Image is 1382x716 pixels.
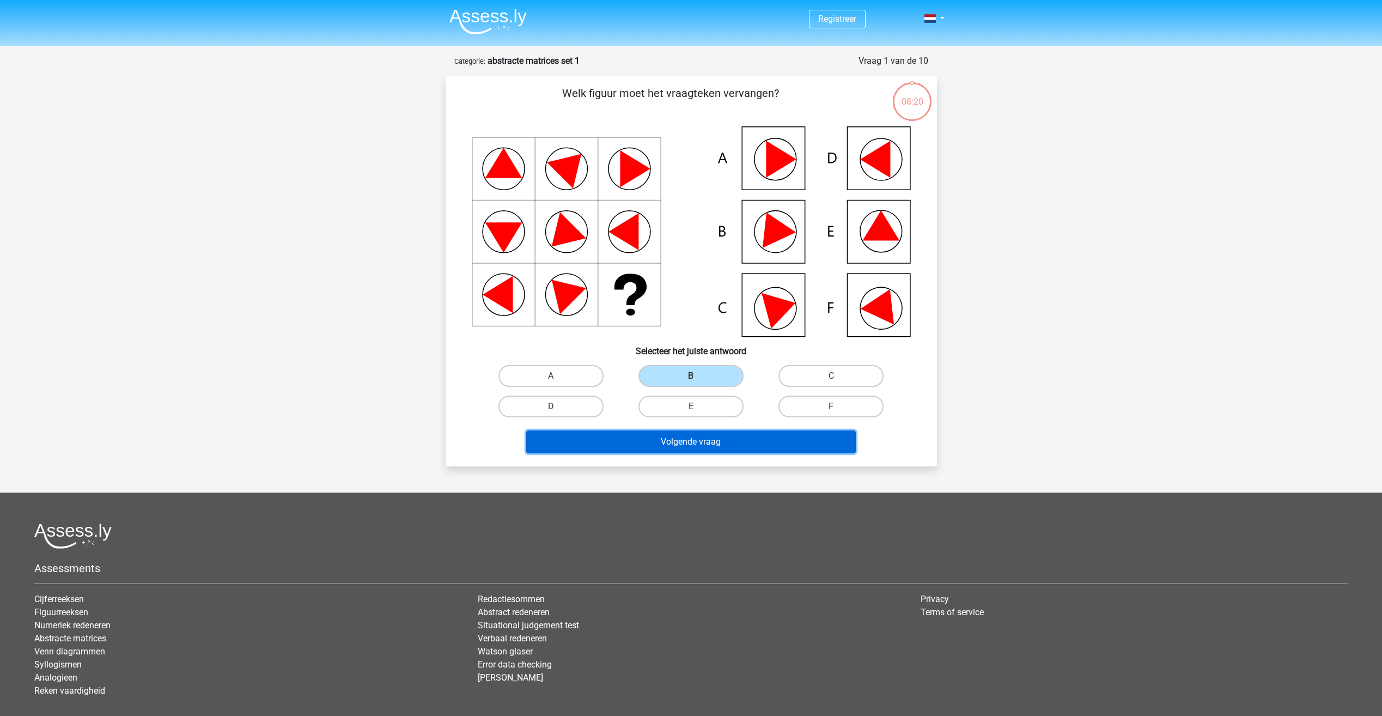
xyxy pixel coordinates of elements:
[34,620,111,630] a: Numeriek redeneren
[638,396,744,417] label: E
[526,430,856,453] button: Volgende vraag
[34,562,1348,575] h5: Assessments
[34,523,112,549] img: Assessly logo
[921,607,984,617] a: Terms of service
[892,81,933,108] div: 08:20
[778,396,884,417] label: F
[859,54,928,68] div: Vraag 1 van de 10
[478,672,543,683] a: [PERSON_NAME]
[778,365,884,387] label: C
[478,594,545,604] a: Redactiesommen
[638,365,744,387] label: B
[34,659,82,670] a: Syllogismen
[921,594,949,604] a: Privacy
[463,337,920,356] h6: Selecteer het juiste antwoord
[34,646,105,657] a: Venn diagrammen
[478,607,550,617] a: Abstract redeneren
[818,14,856,24] a: Registreer
[454,57,485,65] small: Categorie:
[488,56,580,66] strong: abstracte matrices set 1
[34,633,106,644] a: Abstracte matrices
[449,9,527,34] img: Assessly
[478,633,547,644] a: Verbaal redeneren
[498,365,604,387] label: A
[34,685,105,696] a: Reken vaardigheid
[498,396,604,417] label: D
[478,620,579,630] a: Situational judgement test
[34,672,77,683] a: Analogieen
[463,85,879,118] p: Welk figuur moet het vraagteken vervangen?
[34,607,88,617] a: Figuurreeksen
[478,646,533,657] a: Watson glaser
[478,659,552,670] a: Error data checking
[34,594,84,604] a: Cijferreeksen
